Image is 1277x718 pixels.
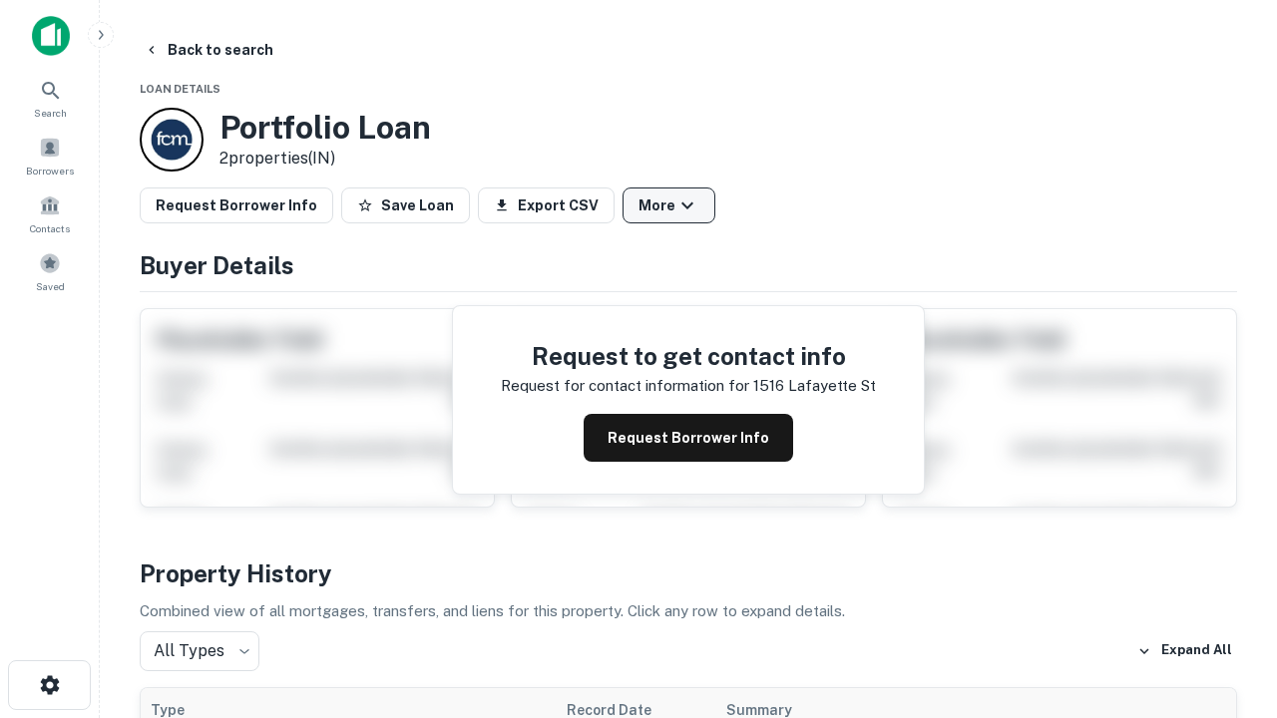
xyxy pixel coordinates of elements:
h4: Property History [140,555,1237,591]
button: Request Borrower Info [140,187,333,223]
a: Contacts [6,186,94,240]
a: Borrowers [6,129,94,182]
button: More [623,187,715,223]
h4: Request to get contact info [501,338,876,374]
button: Back to search [136,32,281,68]
p: 1516 lafayette st [753,374,876,398]
a: Search [6,71,94,125]
span: Saved [36,278,65,294]
p: Request for contact information for [501,374,749,398]
span: Loan Details [140,83,220,95]
button: Request Borrower Info [584,414,793,462]
h3: Portfolio Loan [219,109,431,147]
p: Combined view of all mortgages, transfers, and liens for this property. Click any row to expand d... [140,599,1237,623]
a: Saved [6,244,94,298]
img: capitalize-icon.png [32,16,70,56]
div: All Types [140,631,259,671]
button: Export CSV [478,187,615,223]
button: Save Loan [341,187,470,223]
span: Search [34,105,67,121]
span: Contacts [30,220,70,236]
h4: Buyer Details [140,247,1237,283]
button: Expand All [1132,636,1237,666]
span: Borrowers [26,163,74,179]
iframe: Chat Widget [1177,558,1277,654]
p: 2 properties (IN) [219,147,431,171]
